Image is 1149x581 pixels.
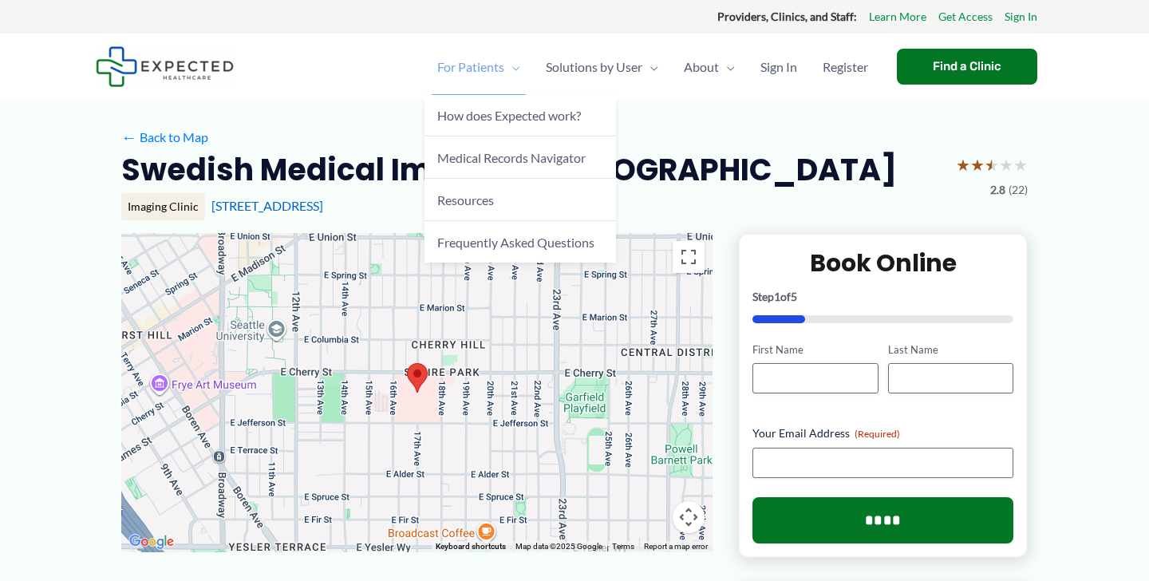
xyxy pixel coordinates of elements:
a: Find a Clinic [897,49,1037,85]
div: Imaging Clinic [121,193,205,220]
a: Register [810,39,881,95]
h2: Book Online [752,247,1013,279]
span: (22) [1009,180,1028,200]
p: Step of [752,291,1013,302]
span: Sign In [760,39,797,95]
span: ★ [956,150,970,180]
span: 2.8 [990,180,1005,200]
strong: Providers, Clinics, and Staff: [717,10,857,23]
span: ★ [999,150,1013,180]
label: Your Email Address [752,425,1013,441]
label: Last Name [888,342,1013,358]
span: Menu Toggle [504,39,520,95]
img: Expected Healthcare Logo - side, dark font, small [96,46,234,87]
a: Open this area in Google Maps (opens a new window) [125,532,178,552]
a: Sign In [748,39,810,95]
button: Keyboard shortcuts [436,541,506,552]
a: [STREET_ADDRESS] [211,198,323,213]
span: ★ [985,150,999,180]
span: ← [121,129,136,144]
span: How does Expected work? [437,108,581,123]
span: 5 [791,290,797,303]
span: Menu Toggle [719,39,735,95]
a: Medical Records Navigator [424,136,616,179]
span: Frequently Asked Questions [437,235,594,250]
a: AboutMenu Toggle [671,39,748,95]
a: Sign In [1005,6,1037,27]
span: ★ [970,150,985,180]
a: Learn More [869,6,926,27]
button: Toggle fullscreen view [673,241,705,273]
nav: Primary Site Navigation [424,39,881,95]
span: 1 [774,290,780,303]
label: First Name [752,342,878,358]
a: For PatientsMenu Toggle [424,39,533,95]
span: (Required) [855,428,900,440]
span: Medical Records Navigator [437,150,586,165]
span: Map data ©2025 Google [515,542,602,551]
span: Solutions by User [546,39,642,95]
a: Report a map error [644,542,708,551]
h2: Swedish Medical Imaging – [GEOGRAPHIC_DATA] [121,150,897,189]
a: How does Expected work? [424,95,616,137]
a: Terms (opens in new tab) [612,542,634,551]
a: Resources [424,179,616,221]
button: Map camera controls [673,501,705,533]
span: For Patients [437,39,504,95]
span: ★ [1013,150,1028,180]
a: Solutions by UserMenu Toggle [533,39,671,95]
a: Frequently Asked Questions [424,221,616,263]
a: ←Back to Map [121,125,208,149]
span: Menu Toggle [642,39,658,95]
img: Google [125,532,178,552]
span: Register [823,39,868,95]
a: Get Access [938,6,993,27]
span: Resources [437,192,494,207]
span: About [684,39,719,95]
